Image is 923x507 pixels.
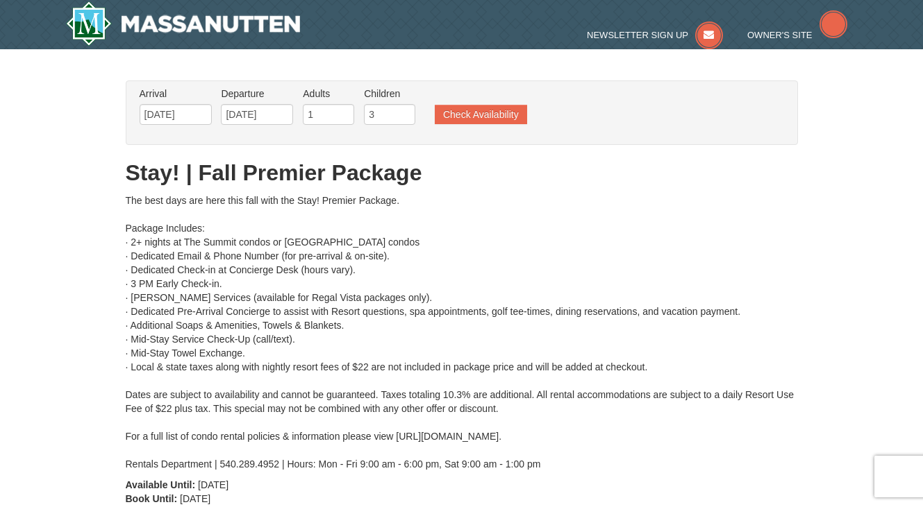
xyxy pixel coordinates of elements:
label: Adults [303,87,354,101]
a: Owner's Site [747,30,847,40]
a: Newsletter Sign Up [587,30,723,40]
strong: Book Until: [126,493,178,504]
span: Newsletter Sign Up [587,30,688,40]
span: [DATE] [180,493,210,504]
button: Check Availability [435,105,527,124]
strong: Available Until: [126,479,196,490]
label: Arrival [140,87,212,101]
label: Departure [221,87,293,101]
span: [DATE] [198,479,228,490]
a: Massanutten Resort [66,1,301,46]
img: Massanutten Resort Logo [66,1,301,46]
div: The best days are here this fall with the Stay! Premier Package. Package Includes: · 2+ nights at... [126,194,798,471]
span: Owner's Site [747,30,813,40]
label: Children [364,87,415,101]
h1: Stay! | Fall Premier Package [126,159,798,187]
